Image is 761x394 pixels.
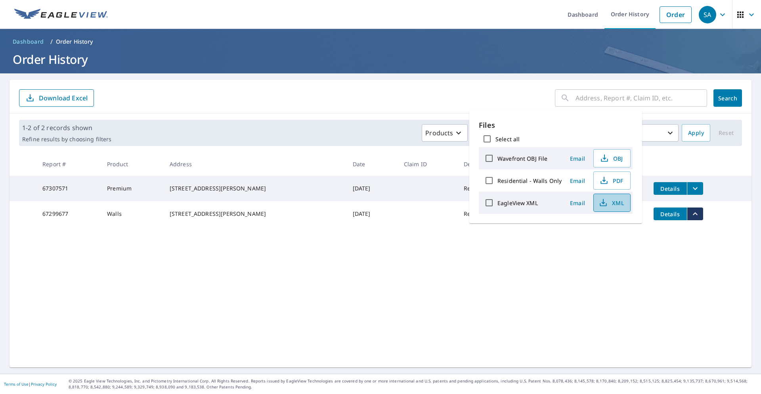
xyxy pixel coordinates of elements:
p: Order History [56,38,93,46]
th: Delivery [457,152,515,176]
p: Refine results by choosing filters [22,136,111,143]
span: Email [568,177,587,185]
button: Email [565,175,590,187]
span: PDF [598,176,624,185]
button: XML [593,194,631,212]
label: EagleView XML [497,199,538,207]
h1: Order History [10,51,751,67]
button: Apply [682,124,710,142]
button: detailsBtn-67307571 [654,182,687,195]
a: Privacy Policy [31,381,57,387]
td: [DATE] [346,176,398,201]
th: Report # [36,152,101,176]
li: / [50,37,53,46]
td: Premium [101,176,163,201]
label: Select all [495,135,520,143]
button: Email [565,197,590,209]
th: Address [163,152,346,176]
div: SA [699,6,716,23]
p: 1-2 of 2 records shown [22,123,111,133]
input: Address, Report #, Claim ID, etc. [576,87,707,109]
td: 67299677 [36,201,101,227]
th: Product [101,152,163,176]
button: filesDropdownBtn-67307571 [687,182,703,195]
p: | [4,382,57,386]
td: 67307571 [36,176,101,201]
label: Residential - Walls Only [497,177,562,185]
nav: breadcrumb [10,35,751,48]
span: Details [658,185,682,192]
p: © 2025 Eagle View Technologies, Inc. and Pictometry International Corp. All Rights Reserved. Repo... [69,378,757,390]
div: [STREET_ADDRESS][PERSON_NAME] [170,185,340,192]
a: Terms of Use [4,381,29,387]
button: filesDropdownBtn-67299677 [687,208,703,220]
button: Download Excel [19,89,94,107]
span: Apply [688,128,704,138]
td: Regular [457,176,515,201]
span: Details [658,210,682,218]
span: OBJ [598,154,624,163]
span: Search [720,94,736,102]
label: Wavefront OBJ File [497,155,547,162]
button: OBJ [593,149,631,167]
td: [DATE] [346,201,398,227]
p: Products [425,128,453,138]
a: Order [660,6,692,23]
img: EV Logo [14,9,108,21]
button: detailsBtn-67299677 [654,208,687,220]
td: Regular [457,201,515,227]
a: Dashboard [10,35,47,48]
span: Email [568,155,587,162]
td: Walls [101,201,163,227]
button: PDF [593,171,631,190]
button: Search [713,89,742,107]
p: Download Excel [39,94,88,102]
th: Date [346,152,398,176]
button: Products [422,124,468,142]
span: XML [598,198,624,208]
span: Email [568,199,587,207]
p: Files [479,120,633,131]
span: Dashboard [13,38,44,46]
button: Email [565,152,590,165]
div: [STREET_ADDRESS][PERSON_NAME] [170,210,340,218]
th: Claim ID [398,152,457,176]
